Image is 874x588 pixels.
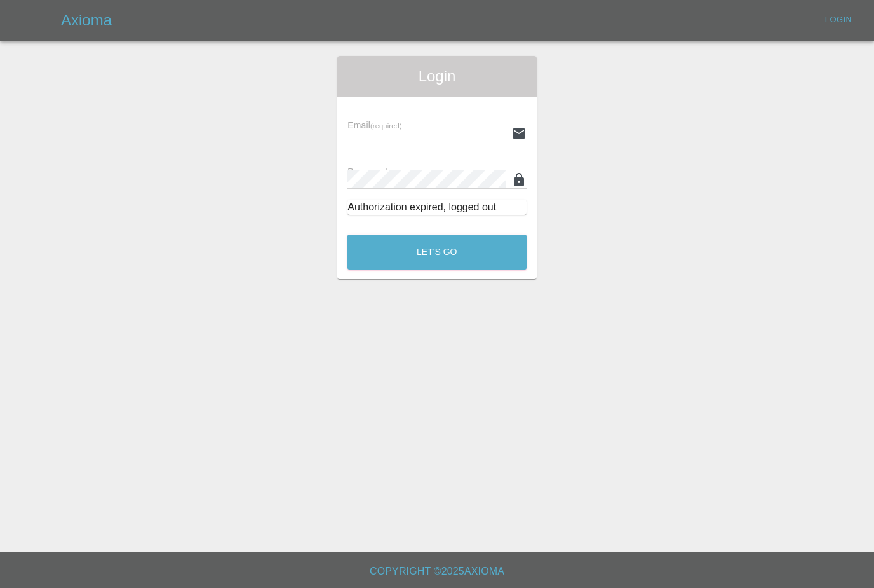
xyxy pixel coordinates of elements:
span: Password [347,167,419,177]
h5: Axioma [61,10,112,31]
small: (required) [370,122,402,130]
h6: Copyright © 2025 Axioma [10,563,864,580]
small: (required) [387,168,419,176]
span: Email [347,120,401,130]
div: Authorization expired, logged out [347,200,527,215]
button: Let's Go [347,235,527,270]
span: Login [347,66,527,86]
a: Login [818,10,859,30]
